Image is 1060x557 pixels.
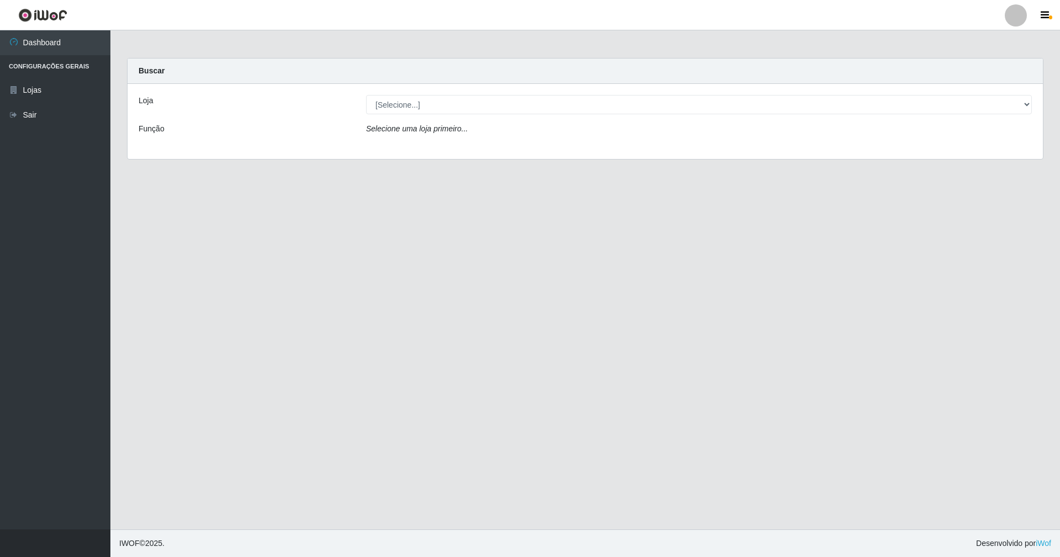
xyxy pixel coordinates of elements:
strong: Buscar [139,66,165,75]
label: Função [139,123,165,135]
img: CoreUI Logo [18,8,67,22]
span: © 2025 . [119,538,165,549]
span: IWOF [119,539,140,548]
span: Desenvolvido por [976,538,1051,549]
i: Selecione uma loja primeiro... [366,124,468,133]
label: Loja [139,95,153,107]
a: iWof [1036,539,1051,548]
